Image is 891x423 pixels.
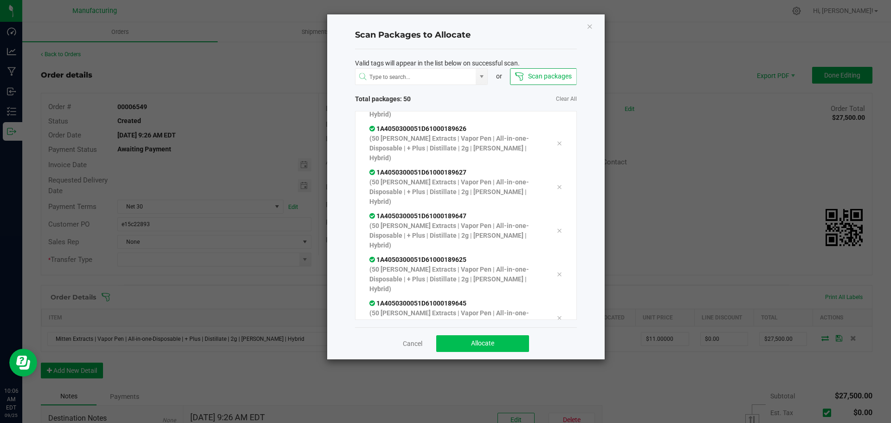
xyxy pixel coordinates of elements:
[369,177,543,207] p: (50 [PERSON_NAME] Extracts | Vapor Pen | All-in-one-Disposable | + Plus | Distillate | 2g | [PERS...
[369,299,376,307] span: In Sync
[488,72,510,81] div: or
[369,256,466,263] span: 1A4050300051D61000189625
[549,182,569,193] div: Remove tag
[9,349,37,377] iframe: Resource center
[369,169,376,176] span: In Sync
[369,125,466,132] span: 1A4050300051D61000189626
[369,299,466,307] span: 1A4050300051D61000189645
[587,20,593,32] button: Close
[355,69,476,85] input: NO DATA FOUND
[369,221,543,250] p: (50 [PERSON_NAME] Extracts | Vapor Pen | All-in-one-Disposable | + Plus | Distillate | 2g | [PERS...
[549,138,569,149] div: Remove tag
[471,339,494,347] span: Allocate
[369,169,466,176] span: 1A4050300051D61000189627
[355,29,577,41] h4: Scan Packages to Allocate
[549,312,569,324] div: Remove tag
[355,94,466,104] span: Total packages: 50
[355,59,520,68] span: Valid tags will appear in the list below on successful scan.
[403,339,422,348] a: Cancel
[369,265,543,294] p: (50 [PERSON_NAME] Extracts | Vapor Pen | All-in-one-Disposable | + Plus | Distillate | 2g | [PERS...
[369,212,466,220] span: 1A4050300051D61000189647
[436,335,529,352] button: Allocate
[369,134,543,163] p: (50 [PERSON_NAME] Extracts | Vapor Pen | All-in-one-Disposable | + Plus | Distillate | 2g | [PERS...
[369,256,376,263] span: In Sync
[369,212,376,220] span: In Sync
[369,125,376,132] span: In Sync
[549,269,569,280] div: Remove tag
[369,308,543,338] p: (50 [PERSON_NAME] Extracts | Vapor Pen | All-in-one-Disposable | + Plus | Distillate | 2g | [PERS...
[556,95,577,103] a: Clear All
[510,68,576,85] button: Scan packages
[549,225,569,236] div: Remove tag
